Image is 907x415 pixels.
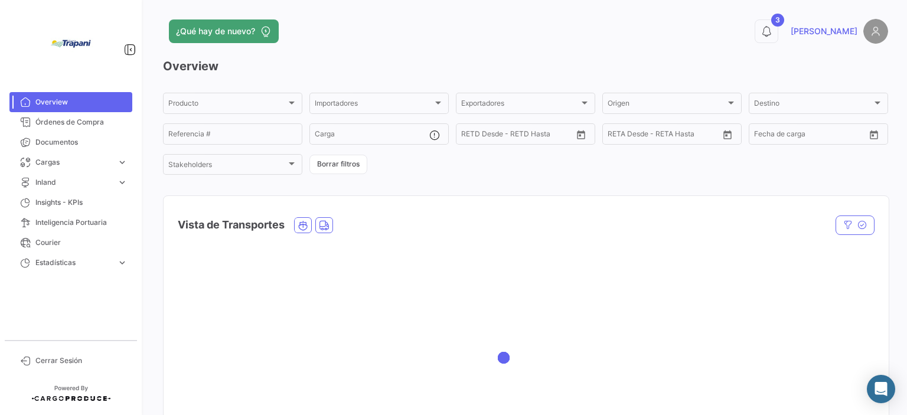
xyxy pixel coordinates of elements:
span: Cargas [35,157,112,168]
span: Cerrar Sesión [35,355,128,366]
span: Inland [35,177,112,188]
span: ¿Qué hay de nuevo? [176,25,255,37]
input: Desde [608,132,629,140]
input: Desde [461,132,482,140]
a: Courier [9,233,132,253]
span: Estadísticas [35,257,112,268]
span: Destino [754,101,872,109]
input: Hasta [637,132,690,140]
span: Overview [35,97,128,107]
span: Órdenes de Compra [35,117,128,128]
span: Inteligencia Portuaria [35,217,128,228]
img: placeholder-user.png [863,19,888,44]
button: Open calendar [865,126,883,143]
span: Insights - KPIs [35,197,128,208]
h4: Vista de Transportes [178,217,285,233]
img: bd005829-9598-4431-b544-4b06bbcd40b2.jpg [41,14,100,73]
a: Overview [9,92,132,112]
span: Stakeholders [168,162,286,171]
input: Hasta [491,132,544,140]
a: Órdenes de Compra [9,112,132,132]
span: Courier [35,237,128,248]
span: expand_more [117,257,128,268]
a: Insights - KPIs [9,192,132,213]
span: [PERSON_NAME] [791,25,857,37]
a: Documentos [9,132,132,152]
button: Open calendar [719,126,736,143]
span: Importadores [315,101,433,109]
h3: Overview [163,58,888,74]
div: Abrir Intercom Messenger [867,375,895,403]
button: Land [316,218,332,233]
span: Documentos [35,137,128,148]
input: Desde [754,132,775,140]
span: Producto [168,101,286,109]
span: Exportadores [461,101,579,109]
span: expand_more [117,177,128,188]
input: Hasta [784,132,837,140]
a: Inteligencia Portuaria [9,213,132,233]
span: expand_more [117,157,128,168]
button: Open calendar [572,126,590,143]
button: Ocean [295,218,311,233]
span: Origen [608,101,726,109]
button: Borrar filtros [309,155,367,174]
button: ¿Qué hay de nuevo? [169,19,279,43]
